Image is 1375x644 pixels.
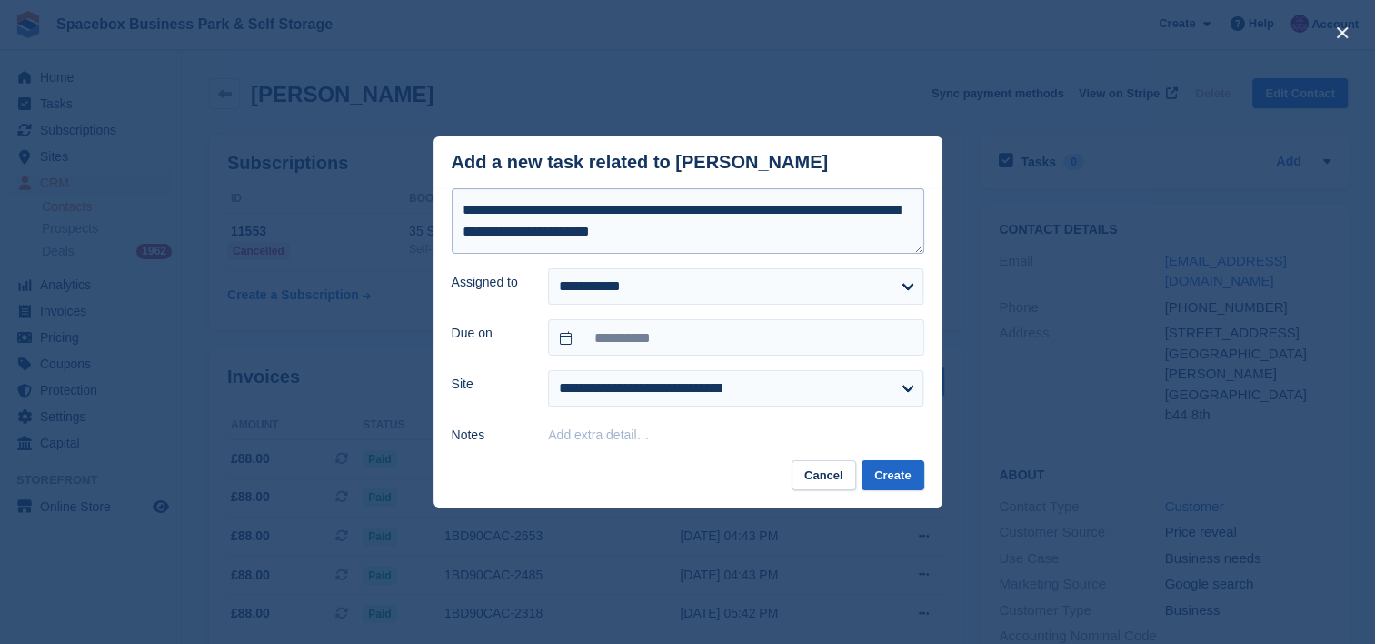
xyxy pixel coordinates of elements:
button: Create [862,460,923,490]
label: Site [452,375,527,394]
label: Assigned to [452,273,527,292]
label: Due on [452,324,527,343]
div: Add a new task related to [PERSON_NAME] [452,152,829,173]
label: Notes [452,426,527,445]
button: Add extra detail… [548,428,649,442]
button: close [1328,18,1357,47]
button: Cancel [792,460,856,490]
